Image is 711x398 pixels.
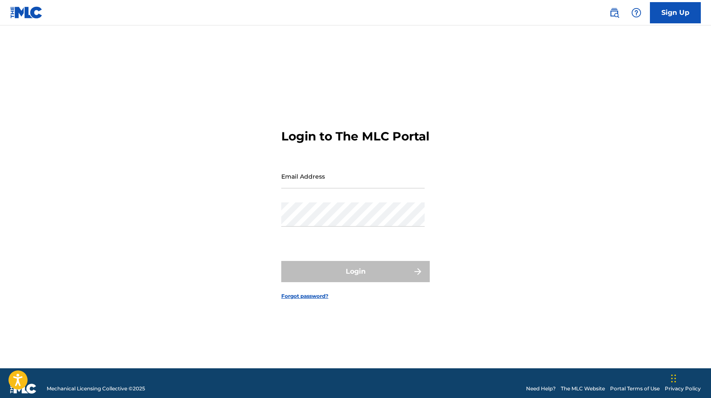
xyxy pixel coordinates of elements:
a: Sign Up [650,2,701,23]
img: logo [10,384,36,394]
img: MLC Logo [10,6,43,19]
a: The MLC Website [561,385,605,392]
span: Mechanical Licensing Collective © 2025 [47,385,145,392]
a: Need Help? [526,385,556,392]
a: Portal Terms of Use [610,385,660,392]
h3: Login to The MLC Portal [281,129,429,144]
iframe: Chat Widget [669,357,711,398]
img: help [631,8,641,18]
a: Public Search [606,4,623,21]
div: Help [628,4,645,21]
img: search [609,8,619,18]
a: Privacy Policy [665,385,701,392]
a: Forgot password? [281,292,328,300]
div: Drag [671,366,676,391]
